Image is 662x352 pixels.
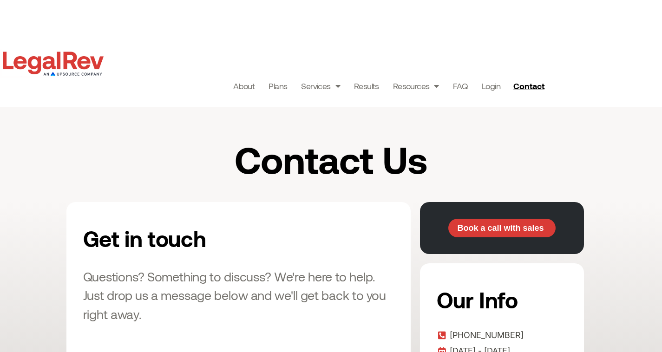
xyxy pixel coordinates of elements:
[301,79,340,92] a: Services
[354,79,379,92] a: Results
[457,224,544,232] span: Book a call with sales
[510,78,551,93] a: Contact
[233,79,500,92] nav: Menu
[482,79,500,92] a: Login
[448,219,556,237] a: Book a call with sales
[453,79,468,92] a: FAQ
[233,79,255,92] a: About
[146,140,517,179] h1: Contact Us
[437,280,564,319] h2: Our Info
[83,267,394,324] h3: Questions? Something to discuss? We're here to help. Just drop us a message below and we'll get b...
[447,328,524,342] span: [PHONE_NUMBER]
[83,219,301,258] h2: Get in touch
[269,79,287,92] a: Plans
[437,328,567,342] a: [PHONE_NUMBER]
[513,82,544,90] span: Contact
[393,79,439,92] a: Resources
